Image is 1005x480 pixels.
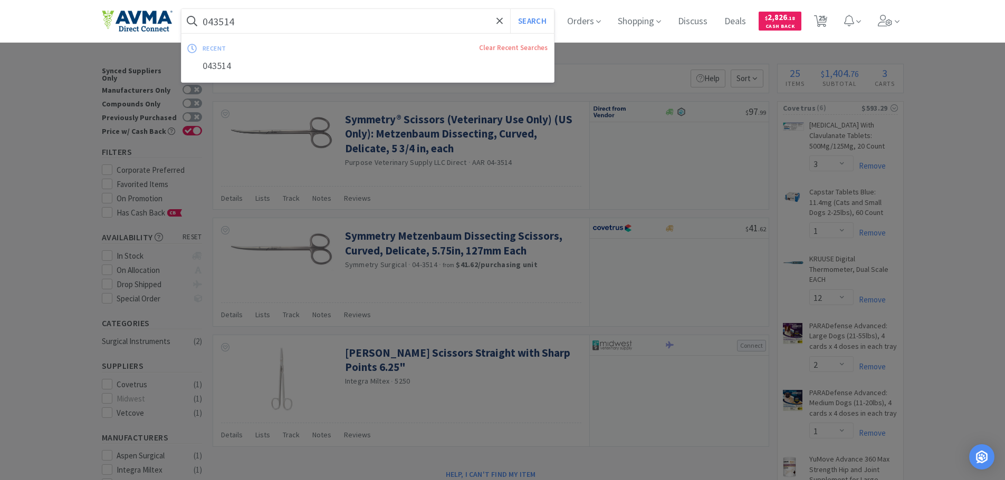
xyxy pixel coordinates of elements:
span: $ [765,15,768,22]
input: Search by item, sku, manufacturer, ingredient, size... [181,9,554,33]
div: 043514 [181,56,554,76]
div: Open Intercom Messenger [969,444,994,469]
a: $2,826.18Cash Back [759,7,801,35]
span: 2,826 [765,12,795,22]
button: Search [510,9,554,33]
img: e4e33dab9f054f5782a47901c742baa9_102.png [102,10,173,32]
a: Clear Recent Searches [479,43,548,52]
a: Deals [720,17,750,26]
span: . 18 [787,15,795,22]
span: Cash Back [765,24,795,31]
a: Discuss [674,17,712,26]
a: 25 [810,18,831,27]
div: recent [203,40,353,56]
